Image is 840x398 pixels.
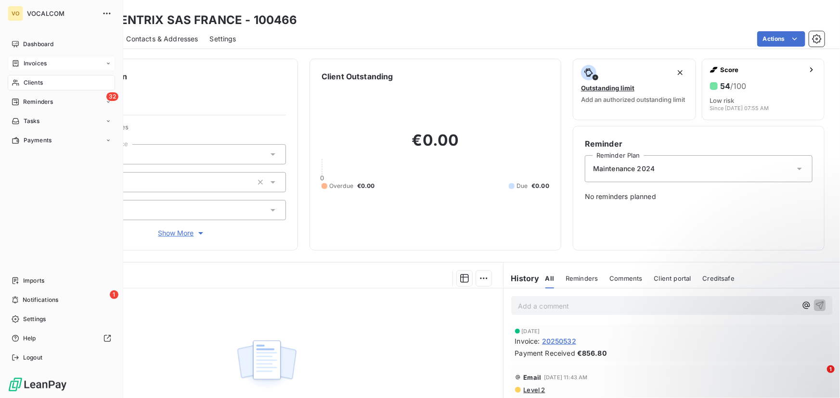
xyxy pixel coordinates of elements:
[23,98,53,106] span: Reminders
[523,386,545,394] span: Level 2
[647,305,840,372] iframe: Intercom notifications message
[8,377,67,392] img: Logo LeanPay
[545,274,554,282] span: All
[23,334,36,343] span: Help
[566,274,598,282] span: Reminders
[585,138,813,149] h6: Reminder
[710,105,769,111] span: Since [DATE] 07:55 AM
[504,273,540,284] h6: History
[58,71,286,82] h6: Client information
[23,40,53,49] span: Dashboard
[23,353,42,362] span: Logout
[577,348,607,358] span: €856.80
[581,96,685,103] span: Add an authorized outstanding limit
[524,373,542,381] span: Email
[702,59,825,120] button: Score54/100Low riskSince [DATE] 07:55 AM
[757,31,805,47] button: Actions
[542,336,576,346] span: 20250532
[721,81,747,91] h6: 54
[703,274,735,282] span: Creditsafe
[721,66,804,74] span: Score
[515,336,540,346] span: Invoice :
[581,84,634,92] span: Outstanding limit
[827,365,835,373] span: 1
[85,12,297,29] h3: CONCENTRIX SAS FRANCE - 100466
[357,182,375,190] span: €0.00
[158,228,206,238] span: Show More
[110,290,118,299] span: 1
[544,374,587,380] span: [DATE] 11:43 AM
[210,34,236,44] span: Settings
[573,59,696,120] button: Outstanding limitAdd an authorized outstanding limit
[8,6,23,21] div: VO
[236,335,297,395] img: Empty state
[23,315,46,323] span: Settings
[24,59,47,68] span: Invoices
[531,182,549,190] span: €0.00
[517,182,528,190] span: Due
[24,117,40,125] span: Tasks
[127,34,198,44] span: Contacts & Addresses
[24,136,52,145] span: Payments
[807,365,830,388] iframe: Intercom live chat
[593,164,655,174] span: Maintenance 2024
[609,274,642,282] span: Comments
[24,78,43,87] span: Clients
[106,92,118,101] span: 32
[78,228,286,238] button: Show More
[322,71,393,82] h6: Client Outstanding
[8,331,115,346] a: Help
[515,348,575,358] span: Payment Received
[23,296,58,304] span: Notifications
[731,81,747,91] span: /100
[522,328,540,334] span: [DATE]
[78,123,286,137] span: Client Properties
[23,276,44,285] span: Imports
[320,174,324,182] span: 0
[27,10,96,17] span: VOCALCOM
[654,274,691,282] span: Client portal
[585,192,813,201] span: No reminders planned
[329,182,353,190] span: Overdue
[710,97,735,104] span: Low risk
[322,131,549,160] h2: €0.00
